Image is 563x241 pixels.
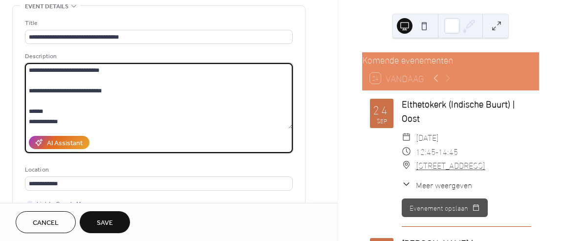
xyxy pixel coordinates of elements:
span: Link to Google Maps [37,199,90,209]
span: 14:45 [438,144,458,158]
div: Description [25,51,291,62]
div: ​ [402,158,411,172]
div: Komende evenementen [362,52,539,66]
div: Title [25,18,291,28]
div: sep [377,117,387,123]
div: ​ [402,178,411,190]
button: AI Assistant [29,136,89,149]
button: Cancel [16,211,76,233]
button: Save [80,211,130,233]
span: [DATE] [416,130,439,144]
span: - [435,144,438,158]
div: Location [25,165,291,175]
a: [STREET_ADDRESS] [416,158,485,172]
span: Meer weergeven [416,178,472,190]
span: Cancel [33,218,59,228]
span: Event details [25,1,68,12]
div: 24 [373,103,391,115]
div: ​ [402,130,411,144]
button: ​Meer weergeven [402,178,472,190]
span: 12:45 [416,144,435,158]
div: ​ [402,144,411,158]
button: Evenement opslaan [402,198,488,217]
div: AI Assistant [47,138,83,149]
span: Save [97,218,113,228]
div: Elthetokerk (Indische Buurt) | Oost [402,96,531,125]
